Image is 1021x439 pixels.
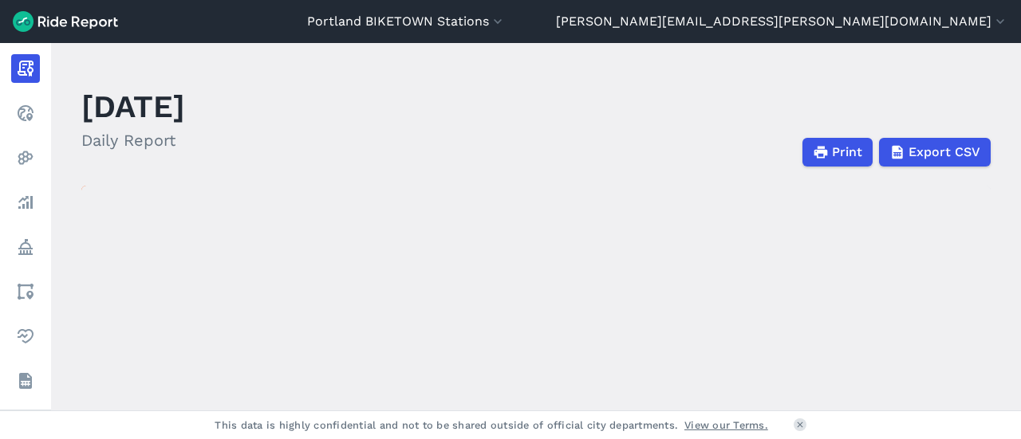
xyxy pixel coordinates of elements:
[11,188,40,217] a: Analyze
[307,12,506,31] button: Portland BIKETOWN Stations
[13,11,118,32] img: Ride Report
[11,233,40,261] a: Policy
[909,143,980,162] span: Export CSV
[81,84,185,128] h1: [DATE]
[802,138,873,167] button: Print
[684,417,768,433] a: View our Terms.
[832,143,862,162] span: Print
[11,143,40,172] a: Heatmaps
[11,366,40,395] a: Datasets
[556,12,1008,31] button: [PERSON_NAME][EMAIL_ADDRESS][PERSON_NAME][DOMAIN_NAME]
[11,99,40,127] a: Realtime
[11,322,40,351] a: Health
[879,138,991,167] button: Export CSV
[81,128,185,152] h2: Daily Report
[11,277,40,306] a: Areas
[11,54,40,83] a: Report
